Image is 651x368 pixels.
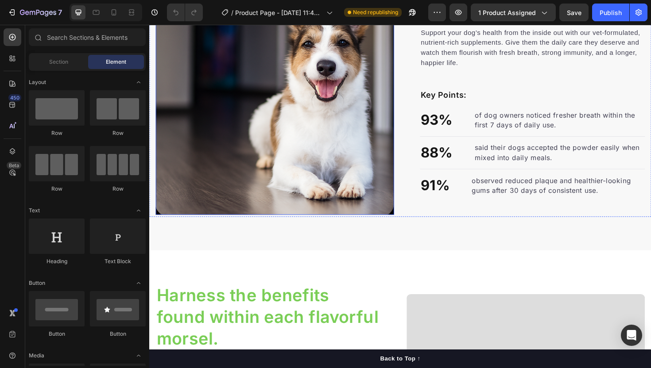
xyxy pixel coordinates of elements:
[287,159,318,181] p: 91%
[353,8,398,16] span: Need republishing
[90,257,146,265] div: Text Block
[29,352,44,360] span: Media
[29,207,40,215] span: Text
[478,8,536,17] span: 1 product assigned
[149,25,651,368] iframe: Design area
[244,349,287,358] div: Back to Top ↑
[287,125,322,147] p: 88%
[90,330,146,338] div: Button
[621,325,642,346] div: Open Intercom Messenger
[29,129,85,137] div: Row
[29,330,85,338] div: Button
[287,3,524,46] p: Support your dog’s health from the inside out with our vet-formulated, nutrient-rich supplements....
[29,78,46,86] span: Layout
[287,90,322,112] p: 93%
[559,4,589,21] button: Save
[341,160,524,181] p: observed reduced plaque and healthier-looking gums after 30 days of consistent use.
[132,276,146,290] span: Toggle open
[235,8,323,17] span: Product Page - [DATE] 11:44:43
[106,58,126,66] span: Element
[132,203,146,218] span: Toggle open
[345,125,524,146] p: said their dogs accepted the powder easily when mixed into daily meals.
[167,4,203,21] div: Undo/Redo
[58,7,62,18] p: 7
[132,349,146,363] span: Toggle open
[29,28,146,46] input: Search Sections & Elements
[132,75,146,89] span: Toggle open
[29,257,85,265] div: Heading
[8,94,21,101] div: 450
[49,58,68,66] span: Section
[592,4,629,21] button: Publish
[7,162,21,169] div: Beta
[29,279,45,287] span: Button
[345,90,524,111] p: of dog owners noticed fresher breath within the first 7 days of daily use.
[90,185,146,193] div: Row
[600,8,622,17] div: Publish
[471,4,556,21] button: 1 product assigned
[4,4,66,21] button: 7
[29,185,85,193] div: Row
[90,129,146,137] div: Row
[287,69,524,81] p: Key Points:
[567,9,581,16] span: Save
[8,275,244,344] p: Harness the benefits found within each flavorful morsel.
[231,8,233,17] span: /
